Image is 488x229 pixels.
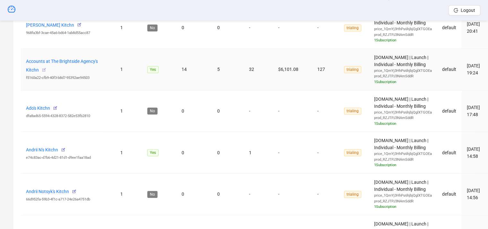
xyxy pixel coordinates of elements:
td: - [273,90,312,132]
div: prod_RZJTPJ3NAmSddR [374,73,432,79]
div: prod_RZJTPJ3NAmSddR [374,32,432,38]
td: 0 [176,132,212,174]
div: price_1QmYj3HhPs6hjbjQglXTGOEa [374,26,432,32]
td: 1 [115,132,142,174]
a: Andrii Notsyk's Kitchn [26,189,69,194]
span: trialing [344,107,361,115]
td: default [437,7,462,49]
div: 968fa3bf-3cae-45a6-bd64-1ab8d55acc87 [26,30,110,36]
span: trialing [344,66,361,73]
td: 1 [115,49,142,90]
td: - [273,174,312,215]
td: 1 [115,90,142,132]
div: e74c83ac-d7b6-4d21-81d1-d9ee1faa18ad [26,155,110,161]
div: - [317,191,334,198]
td: 0 [176,174,212,215]
span: trialing [344,24,361,31]
span: [DOMAIN_NAME] | Launch | Individual - Monthly Billing [374,180,432,210]
span: [DOMAIN_NAME] | Launch | Individual - Monthly Billing [374,13,432,43]
div: price_1QmYj3HhPs6hjbjQglXTGOEa [374,193,432,199]
td: 1 [115,7,142,49]
td: 0 [212,132,244,174]
td: 1 [115,174,142,215]
div: - [317,107,334,115]
div: - [249,191,268,198]
td: 0 [212,90,244,132]
div: prod_RZJTPJ3NAmSddR [374,115,432,121]
button: Logout [449,5,480,15]
div: 1 Subscription [374,79,432,85]
span: logout [454,8,458,13]
div: - [317,24,334,31]
td: 0 [176,7,212,49]
td: default [437,174,462,215]
div: prod_RZJTPJ3NAmSddR [374,157,432,163]
td: $6,101.08 [273,49,312,90]
div: - [249,24,268,31]
td: 5 [212,49,244,90]
div: dfa8ad65-5594-4328-8372-582e53fb2810 [26,113,110,119]
a: Accounts at The Brightside Agency's Kitchn [26,59,98,72]
div: f5160a22-cfb9-40f3-b8d7-95392ae94503 [26,75,110,81]
span: trialing [344,149,361,156]
span: [DOMAIN_NAME] | Launch | Individual - Monthly Billing [374,138,432,168]
td: 0 [212,7,244,49]
div: - [317,149,334,156]
span: trialing [344,191,361,198]
div: 1 Subscription [374,121,432,127]
a: [PERSON_NAME] Kitchn [26,22,74,27]
div: price_1QmYj3HhPs6hjbjQglXTGOEa [374,110,432,115]
div: 1 Subscription [374,38,432,43]
a: Andrii N's Kitchn [26,147,58,152]
span: No [147,24,158,31]
td: default [437,132,462,174]
div: prod_RZJTPJ3NAmSddR [374,199,432,204]
div: price_1QmYj3HhPs6hjbjQglXTGOEa [374,68,432,74]
span: Logout [461,8,475,13]
div: 127 [317,66,334,73]
span: Yes [147,66,158,73]
td: - [273,132,312,174]
div: price_1QmYj3HhPs6hjbjQglXTGOEa [374,151,432,157]
div: 1 [249,149,268,156]
span: [DOMAIN_NAME] | Launch | Individual - Monthly Billing [374,97,432,127]
span: dashboard [8,5,15,13]
div: 66d952fa-59b3-4f1c-a717-24e26a4751db [26,197,110,202]
td: default [437,49,462,90]
span: No [147,107,158,115]
div: - [249,107,268,115]
span: [DOMAIN_NAME] | Launch | Individual - Monthly Billing [374,55,432,85]
div: 1 Subscription [374,162,432,168]
div: 32 [249,66,268,73]
td: 14 [176,49,212,90]
a: Ado's Kitchn [26,106,50,111]
td: - [273,7,312,49]
td: 0 [212,174,244,215]
td: 0 [176,90,212,132]
span: No [147,191,158,198]
td: default [437,90,462,132]
div: 1 Subscription [374,204,432,210]
span: Yes [147,149,158,156]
